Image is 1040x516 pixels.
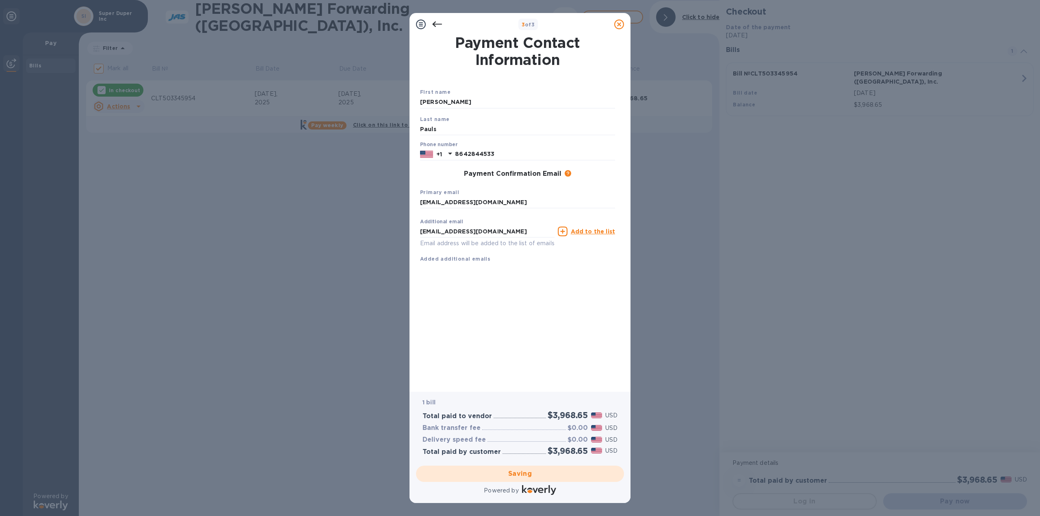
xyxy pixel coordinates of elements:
input: Enter your phone number [455,148,615,160]
h2: $3,968.65 [548,410,588,420]
p: USD [605,436,617,444]
b: Primary email [420,189,459,195]
b: Added additional emails [420,256,490,262]
h3: Total paid to vendor [422,412,492,420]
h3: Bank transfer fee [422,424,481,432]
h1: Payment Contact Information [420,34,615,68]
img: US [420,150,433,159]
h3: Payment Confirmation Email [464,170,561,178]
h3: Delivery speed fee [422,436,486,444]
input: Enter your primary name [420,196,615,209]
label: Phone number [420,142,457,147]
p: +1 [436,150,442,158]
img: USD [591,412,602,418]
img: USD [591,448,602,453]
h2: $3,968.65 [548,446,588,456]
img: Logo [522,485,556,495]
img: USD [591,437,602,443]
p: Email address will be added to the list of emails [420,239,555,248]
h3: $0.00 [568,436,588,444]
b: Last name [420,116,450,122]
p: USD [605,424,617,432]
span: 3 [522,22,525,28]
b: 1 bill [422,399,435,406]
p: Powered by [484,486,518,495]
input: Enter your first name [420,96,615,108]
b: of 3 [522,22,535,28]
h3: $0.00 [568,424,588,432]
u: Add to the list [571,228,615,235]
p: USD [605,411,617,420]
b: First name [420,89,451,95]
input: Enter your last name [420,123,615,135]
label: Additional email [420,220,463,225]
h3: Total paid by customer [422,448,501,456]
p: USD [605,447,617,455]
input: Enter additional email [420,225,555,237]
img: USD [591,425,602,431]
